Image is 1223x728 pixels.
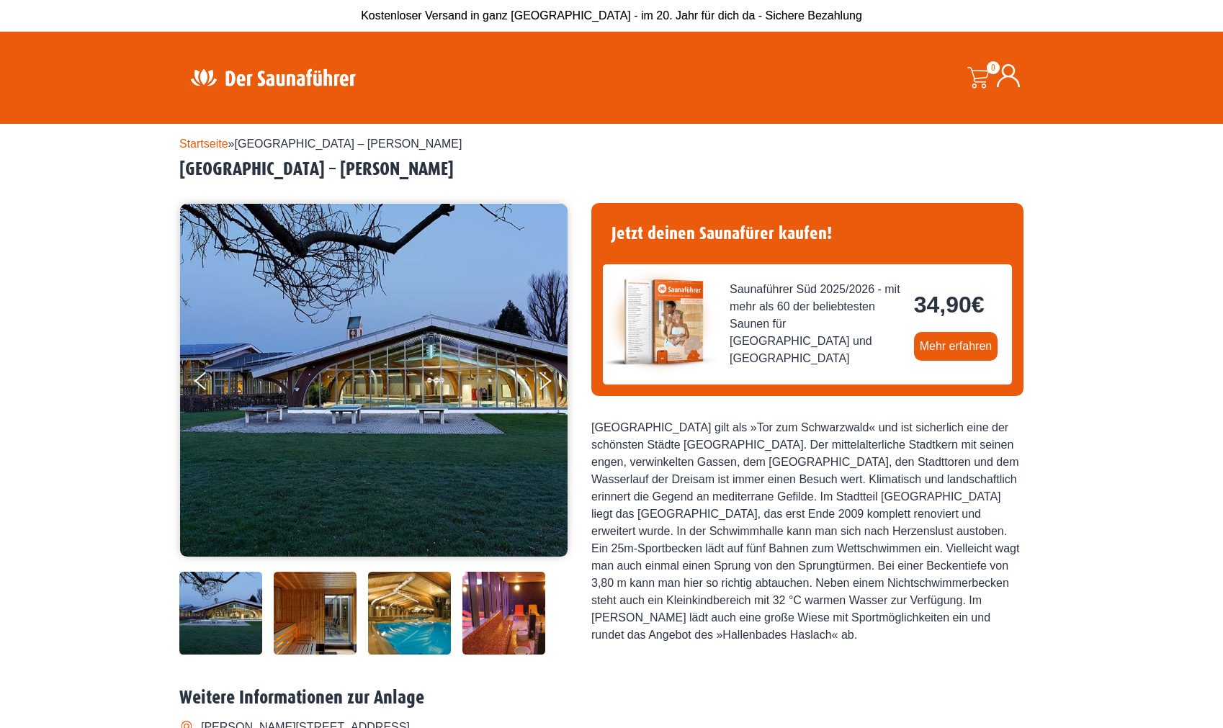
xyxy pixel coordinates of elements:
[361,9,862,22] span: Kostenloser Versand in ganz [GEOGRAPHIC_DATA] - im 20. Jahr für dich da - Sichere Bezahlung
[591,419,1023,644] div: [GEOGRAPHIC_DATA] gilt als »Tor zum Schwarzwald« und ist sicherlich eine der schönsten Städte [GE...
[179,158,1044,181] h2: [GEOGRAPHIC_DATA] – [PERSON_NAME]
[730,281,902,367] span: Saunaführer Süd 2025/2026 - mit mehr als 60 der beliebtesten Saunen für [GEOGRAPHIC_DATA] und [GE...
[179,687,1044,709] h2: Weitere Informationen zur Anlage
[972,292,985,318] span: €
[194,366,230,402] button: Previous
[987,61,1000,74] span: 0
[537,366,573,402] button: Next
[235,138,462,150] span: [GEOGRAPHIC_DATA] – [PERSON_NAME]
[914,292,985,318] bdi: 34,90
[179,138,228,150] a: Startseite
[179,138,462,150] span: »
[603,215,1012,253] h4: Jetzt deinen Saunafürer kaufen!
[914,332,998,361] a: Mehr erfahren
[603,264,718,379] img: der-saunafuehrer-2025-sued.jpg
